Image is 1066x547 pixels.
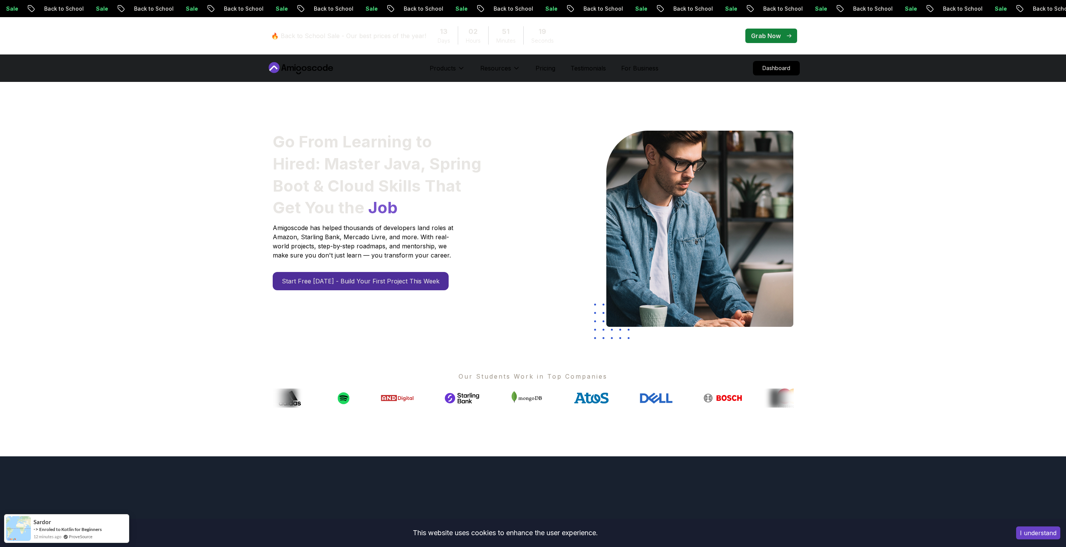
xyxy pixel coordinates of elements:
button: Accept cookies [1016,526,1060,539]
p: Back to School [842,5,894,13]
span: Job [368,198,398,217]
p: Back to School [483,5,535,13]
p: Back to School [753,5,804,13]
p: Back to School [932,5,984,13]
p: Dashboard [753,61,799,75]
button: Resources [480,64,520,79]
p: Amigoscode has helped thousands of developers land roles at Amazon, Starling Bank, Mercado Livre,... [273,223,455,260]
p: Sale [714,5,739,13]
p: Sale [445,5,469,13]
img: provesource social proof notification image [6,516,31,541]
p: Sale [85,5,110,13]
span: Seconds [531,37,554,45]
img: hero [606,131,793,327]
p: Back to School [34,5,85,13]
p: Back to School [303,5,355,13]
a: ProveSource [69,533,93,540]
span: 13 Days [440,26,447,37]
p: Sale [175,5,200,13]
div: This website uses cookies to enhance the user experience. [6,525,1005,541]
h1: Go From Learning to Hired: Master Java, Spring Boot & Cloud Skills That Get You the [273,131,483,219]
p: Our Students Work in Top Companies [273,372,794,381]
a: Testimonials [571,64,606,73]
span: -> [34,526,38,532]
a: Dashboard [753,61,800,75]
p: Back to School [573,5,625,13]
p: Resources [480,64,511,73]
span: 2 Hours [468,26,478,37]
p: Back to School [663,5,714,13]
span: 12 minutes ago [34,533,61,540]
p: Sale [535,5,559,13]
span: Sardor [34,519,51,525]
p: Back to School [123,5,175,13]
span: 19 Seconds [539,26,546,37]
p: Sale [265,5,289,13]
p: Sale [625,5,649,13]
span: 51 Minutes [502,26,510,37]
p: Grab Now [751,31,781,40]
p: Back to School [213,5,265,13]
p: Sale [355,5,379,13]
button: Products [430,64,465,79]
a: For Business [621,64,658,73]
a: Pricing [535,64,555,73]
span: Hours [466,37,481,45]
span: Days [438,37,450,45]
span: Minutes [496,37,516,45]
p: 🔥 Back to School Sale - Our best prices of the year! [271,31,426,40]
p: Back to School [393,5,445,13]
p: Sale [804,5,829,13]
a: Enroled to Kotlin for Beginners [39,526,102,532]
p: Sale [984,5,1008,13]
p: Products [430,64,456,73]
p: Sale [894,5,919,13]
a: Start Free [DATE] - Build Your First Project This Week [273,272,449,290]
